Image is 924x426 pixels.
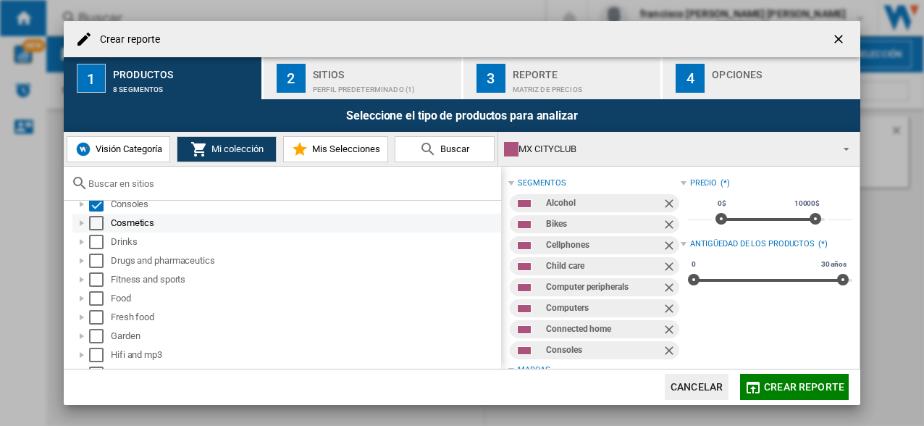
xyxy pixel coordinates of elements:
[89,348,111,362] md-checkbox: Select
[676,64,705,93] div: 4
[111,329,499,343] div: Garden
[819,259,849,270] span: 30 años
[690,177,717,189] div: Precio
[177,136,277,162] button: Mi colección
[64,99,860,132] div: Seleccione el tipo de productos para analizar
[88,178,494,189] input: Buscar en sitios
[826,25,854,54] button: getI18NText('BUTTONS.CLOSE_DIALOG')
[308,143,380,154] span: Mis Selecciones
[264,57,463,99] button: 2 Sitios Perfil predeterminado (1)
[463,57,663,99] button: 3 Reporte Matriz de precios
[662,217,679,235] ng-md-icon: Quitar
[93,33,160,47] h4: Crear reporte
[546,194,661,212] div: Alcohol
[665,374,728,400] button: Cancelar
[546,278,661,296] div: Computer peripherals
[513,63,655,78] div: Reporte
[89,291,111,306] md-checkbox: Select
[89,329,111,343] md-checkbox: Select
[92,143,162,154] span: Visión Categoría
[111,254,499,268] div: Drugs and pharmaceutics
[662,322,679,340] ng-md-icon: Quitar
[518,177,566,189] div: segmentos
[715,198,728,209] span: 0$
[546,320,661,338] div: Connected home
[77,64,106,93] div: 1
[111,216,499,230] div: Cosmetics
[504,139,831,159] div: MX CITYCLUB
[89,197,111,212] md-checkbox: Select
[831,32,849,49] ng-md-icon: getI18NText('BUTTONS.CLOSE_DIALOG')
[662,259,679,277] ng-md-icon: Quitar
[111,291,499,306] div: Food
[690,238,815,250] div: Antigüedad de los productos
[111,367,499,381] div: Home appliances
[792,198,822,209] span: 10000$
[546,341,661,359] div: Consoles
[111,235,499,249] div: Drinks
[662,238,679,256] ng-md-icon: Quitar
[546,236,661,254] div: Cellphones
[662,301,679,319] ng-md-icon: Quitar
[712,63,854,78] div: Opciones
[546,299,661,317] div: Computers
[208,143,264,154] span: Mi colección
[546,257,661,275] div: Child care
[283,136,388,162] button: Mis Selecciones
[313,63,455,78] div: Sitios
[662,196,679,214] ng-md-icon: Quitar
[740,374,849,400] button: Crear reporte
[67,136,170,162] button: Visión Categoría
[75,141,92,158] img: wiser-icon-blue.png
[89,272,111,287] md-checkbox: Select
[64,57,263,99] button: 1 Productos 8 segmentos
[513,78,655,93] div: Matriz de precios
[689,259,698,270] span: 0
[313,78,455,93] div: Perfil predeterminado (1)
[111,348,499,362] div: Hifi and mp3
[546,215,661,233] div: Bikes
[662,280,679,298] ng-md-icon: Quitar
[113,78,256,93] div: 8 segmentos
[89,216,111,230] md-checkbox: Select
[518,364,550,376] div: Marcas
[764,381,844,393] span: Crear reporte
[89,235,111,249] md-checkbox: Select
[111,272,499,287] div: Fitness and sports
[111,310,499,325] div: Fresh food
[89,254,111,268] md-checkbox: Select
[277,64,306,93] div: 2
[662,343,679,361] ng-md-icon: Quitar
[111,197,499,212] div: Consoles
[437,143,469,154] span: Buscar
[395,136,495,162] button: Buscar
[663,57,860,99] button: 4 Opciones
[89,367,111,381] md-checkbox: Select
[113,63,256,78] div: Productos
[476,64,505,93] div: 3
[89,310,111,325] md-checkbox: Select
